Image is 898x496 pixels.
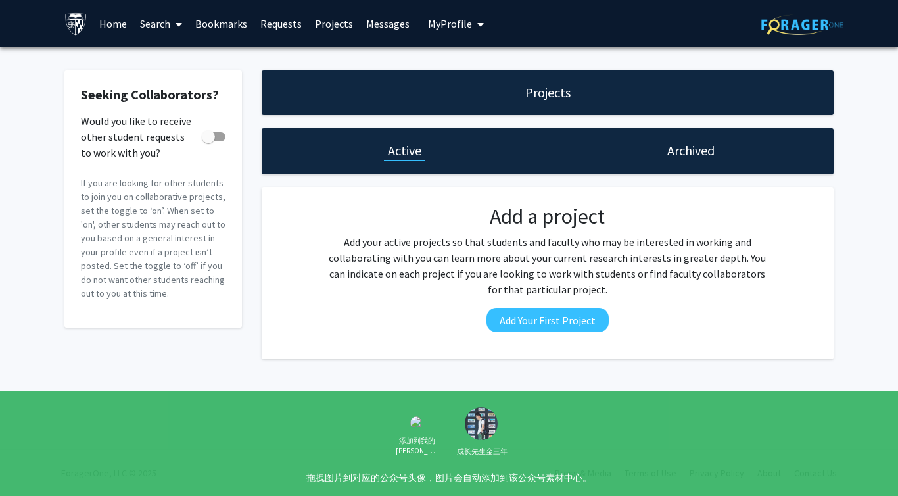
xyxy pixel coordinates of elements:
p: Add your active projects so that students and faculty who may be interested in working and collab... [325,234,770,297]
a: Home [93,1,133,47]
a: Bookmarks [189,1,254,47]
h1: Active [388,141,421,160]
button: Add Your First Project [486,308,609,332]
img: Johns Hopkins University Logo [64,12,87,36]
iframe: Chat [10,437,56,486]
span: My Profile [428,17,472,30]
a: Requests [254,1,308,47]
h2: Add a project [325,204,770,229]
h2: Seeking Collaborators? [81,87,225,103]
p: If you are looking for other students to join you on collaborative projects, set the toggle to ‘o... [81,176,225,301]
h1: Archived [667,141,715,160]
h1: Projects [525,84,571,102]
a: Projects [308,1,360,47]
img: ForagerOne Logo [761,14,843,35]
a: Messages [360,1,416,47]
span: Would you like to receive other student requests to work with you? [81,113,197,161]
a: Search [133,1,189,47]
